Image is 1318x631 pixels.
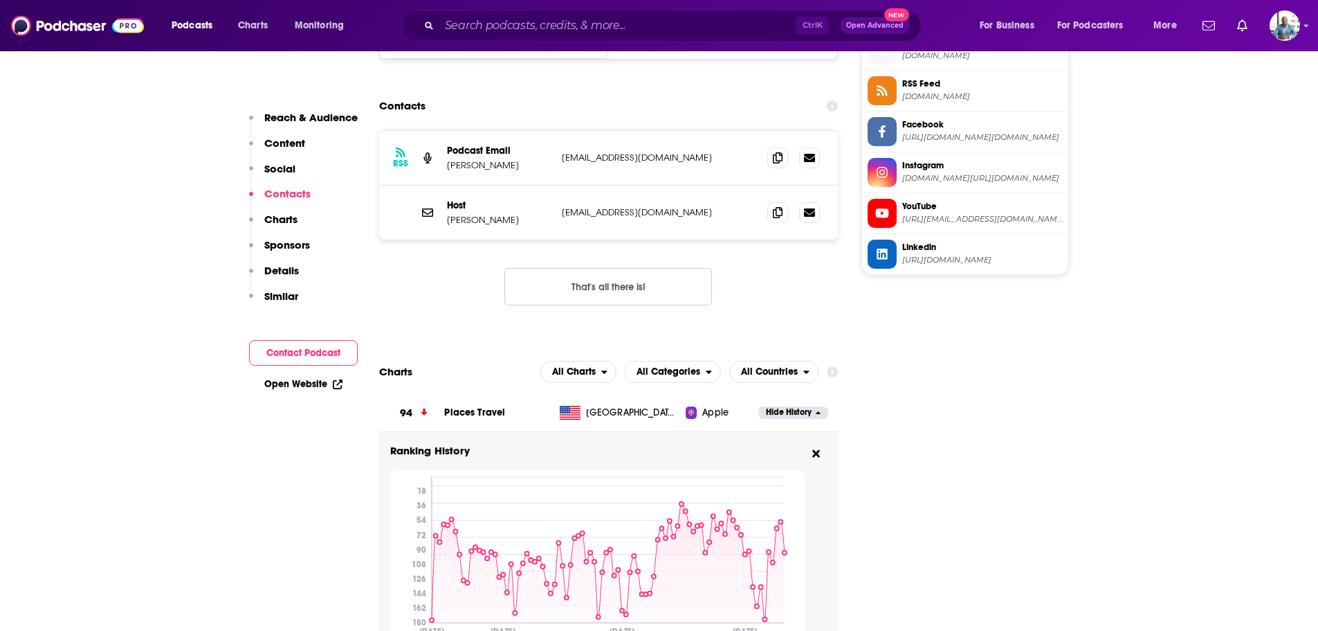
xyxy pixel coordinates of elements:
[264,136,305,150] p: Content
[400,405,412,421] h3: 94
[1153,16,1177,35] span: More
[884,8,909,21] span: New
[741,367,798,377] span: All Countries
[264,187,311,200] p: Contacts
[416,516,425,526] tspan: 54
[417,486,425,496] tspan: 18
[379,93,425,119] h2: Contacts
[444,407,505,418] a: Places Travel
[416,501,425,511] tspan: 36
[552,367,596,377] span: All Charts
[249,213,298,238] button: Charts
[447,159,551,171] p: [PERSON_NAME]
[249,264,299,290] button: Details
[902,159,1063,172] span: Instagram
[504,268,712,305] button: Nothing here.
[868,76,1063,105] a: RSS Feed[DOMAIN_NAME]
[390,443,805,459] h3: Ranking History
[758,407,827,418] button: Hide History
[229,15,276,37] a: Charts
[902,255,1063,265] span: https://www.linkedin.com/in/boldlygoworld
[264,264,299,277] p: Details
[729,361,818,383] button: open menu
[379,394,445,432] a: 94
[1057,16,1124,35] span: For Podcasters
[412,589,425,598] tspan: 144
[686,406,758,420] a: Apple
[1048,15,1144,37] button: open menu
[846,22,904,29] span: Open Advanced
[249,136,305,162] button: Content
[264,378,342,390] a: Open Website
[249,340,358,366] button: Contact Podcast
[249,238,310,264] button: Sponsors
[264,290,298,303] p: Similar
[554,406,686,420] a: [GEOGRAPHIC_DATA]
[902,78,1063,90] span: RSS Feed
[416,531,425,540] tspan: 72
[412,574,425,584] tspan: 126
[1270,10,1300,41] button: Show profile menu
[393,158,408,169] h3: RSS
[868,199,1063,228] a: YouTube[URL][EMAIL_ADDRESS][DOMAIN_NAME]
[416,545,425,555] tspan: 90
[249,290,298,315] button: Similar
[540,361,616,383] h2: Platforms
[412,619,425,628] tspan: 180
[11,12,144,39] img: Podchaser - Follow, Share and Rate Podcasts
[902,132,1063,143] span: https://www.facebook.com/BoldlyGo.World
[796,17,829,35] span: Ctrl K
[868,158,1063,187] a: Instagram[DOMAIN_NAME][URL][DOMAIN_NAME]
[625,361,721,383] button: open menu
[766,407,812,418] span: Hide History
[1144,15,1194,37] button: open menu
[249,111,358,136] button: Reach & Audience
[902,51,1063,61] span: revolutionizingyourjourney.blubrry.net
[249,162,295,188] button: Social
[264,238,310,251] p: Sponsors
[447,145,551,157] p: Podcast Email
[625,361,721,383] h2: Categories
[562,152,745,163] p: [EMAIL_ADDRESS][DOMAIN_NAME]
[447,199,551,211] p: Host
[840,17,910,34] button: Open AdvancedNew
[238,16,268,35] span: Charts
[414,10,935,42] div: Search podcasts, credits, & more...
[1197,14,1220,37] a: Show notifications dropdown
[902,173,1063,184] span: instagram.com/boldlygo.world
[1270,10,1300,41] img: User Profile
[249,187,311,213] button: Contacts
[902,91,1063,102] span: feeds.captivate.fm
[172,16,212,35] span: Podcasts
[447,214,551,226] p: [PERSON_NAME]
[1270,10,1300,41] span: Logged in as BoldlyGo
[637,367,700,377] span: All Categories
[264,162,295,175] p: Social
[439,15,796,37] input: Search podcasts, credits, & more...
[162,15,230,37] button: open menu
[285,15,362,37] button: open menu
[411,560,425,569] tspan: 108
[379,365,412,378] h2: Charts
[868,240,1063,269] a: Linkedin[URL][DOMAIN_NAME]
[902,118,1063,131] span: Facebook
[1232,14,1253,37] a: Show notifications dropdown
[586,406,676,420] span: United States
[540,361,616,383] button: open menu
[868,117,1063,146] a: Facebook[URL][DOMAIN_NAME][DOMAIN_NAME]
[702,406,729,420] span: Apple
[412,603,425,613] tspan: 162
[729,361,818,383] h2: Countries
[902,241,1063,254] span: Linkedin
[562,206,745,218] p: [EMAIL_ADDRESS][DOMAIN_NAME]
[295,16,344,35] span: Monitoring
[902,214,1063,224] span: https://www.youtube.com/@boldlygoworld
[980,16,1034,35] span: For Business
[902,200,1063,213] span: YouTube
[970,15,1052,37] button: open menu
[264,213,298,226] p: Charts
[264,111,358,124] p: Reach & Audience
